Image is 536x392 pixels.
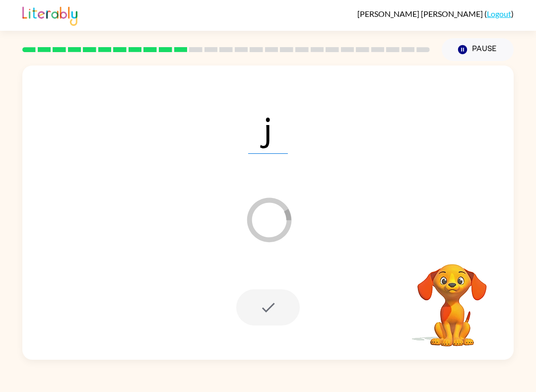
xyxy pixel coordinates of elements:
[402,249,502,348] video: Your browser must support playing .mp4 files to use Literably. Please try using another browser.
[357,9,514,18] div: ( )
[487,9,511,18] a: Logout
[357,9,484,18] span: [PERSON_NAME] [PERSON_NAME]
[22,4,77,26] img: Literably
[442,38,514,61] button: Pause
[248,102,288,154] span: j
